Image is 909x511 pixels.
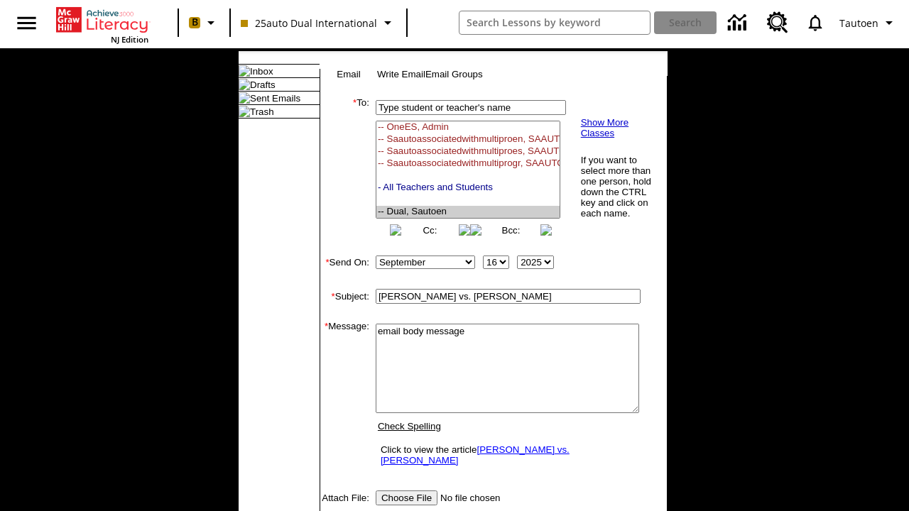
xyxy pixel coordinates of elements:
[6,2,48,44] button: Open side menu
[376,182,560,194] option: - All Teachers and Students
[239,92,250,104] img: folder_icon.gif
[369,165,373,172] img: spacer.gif
[459,11,651,34] input: search field
[834,10,903,35] button: Profile/Settings
[235,10,402,35] button: Class: 25auto Dual International, Select your class
[470,224,481,236] img: button_left.png
[250,106,274,117] a: Trash
[239,79,250,90] img: folder_icon.gif
[377,69,425,79] a: Write Email
[459,224,470,236] img: button_right.png
[320,473,334,488] img: spacer.gif
[580,154,655,219] td: If you want to select more than one person, hold down the CTRL key and click on each name.
[111,34,148,45] span: NJ Edition
[376,206,560,218] option: -- Dual, Sautoen
[369,262,370,263] img: spacer.gif
[377,441,638,469] td: Click to view the article
[320,286,369,307] td: Subject:
[502,225,521,236] a: Bcc:
[320,307,334,321] img: spacer.gif
[320,488,369,508] td: Attach File:
[320,238,334,253] img: spacer.gif
[320,97,369,238] td: To:
[250,79,276,90] a: Drafts
[241,16,377,31] span: 25auto Dual International
[183,10,225,35] button: Boost Class color is peach. Change class color
[376,145,560,158] option: -- Saautoassociatedwithmultiproes, SAAUTOASSOCIATEDWITHMULTIPROGRAMES
[250,93,300,104] a: Sent Emails
[540,224,552,236] img: button_right.png
[423,225,437,236] a: Cc:
[192,13,198,31] span: B
[239,65,250,77] img: folder_icon.gif
[425,69,483,79] a: Email Groups
[337,69,360,79] a: Email
[381,444,570,466] a: [PERSON_NAME] vs. [PERSON_NAME]
[376,121,560,133] option: -- OneES, Admin
[320,321,369,473] td: Message:
[369,296,370,297] img: spacer.gif
[239,106,250,117] img: folder_icon.gif
[320,253,369,272] td: Send On:
[320,272,334,286] img: spacer.gif
[369,397,370,397] img: spacer.gif
[56,4,148,45] div: Home
[719,4,758,43] a: Data Center
[250,66,273,77] a: Inbox
[390,224,401,236] img: button_left.png
[797,4,834,41] a: Notifications
[378,421,441,432] a: Check Spelling
[369,498,370,498] img: spacer.gif
[758,4,797,42] a: Resource Center, Will open in new tab
[376,133,560,145] option: -- Saautoassociatedwithmultiproen, SAAUTOASSOCIATEDWITHMULTIPROGRAMEN
[376,158,560,170] option: -- Saautoassociatedwithmultiprogr, SAAUTOASSOCIATEDWITHMULTIPROGRAMCLA
[581,117,628,138] a: Show More Classes
[839,16,878,31] span: Tautoen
